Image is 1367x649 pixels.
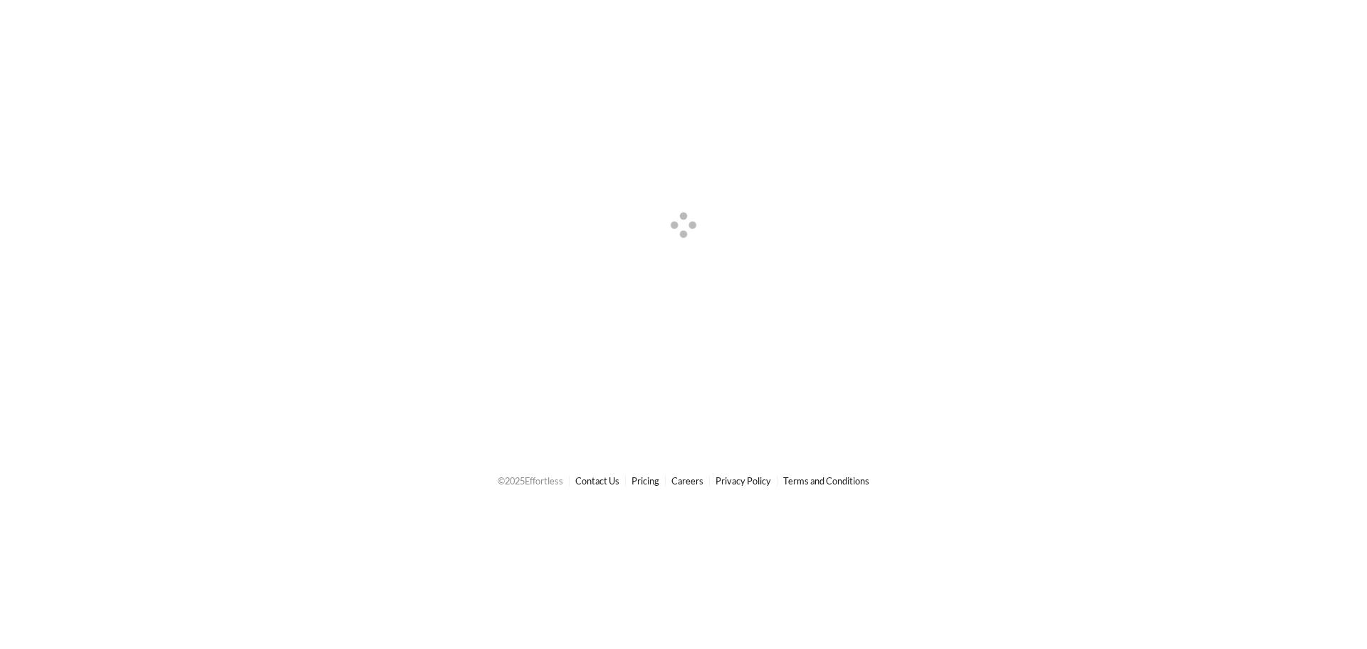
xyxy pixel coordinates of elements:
[671,475,703,487] a: Careers
[575,475,619,487] a: Contact Us
[632,475,659,487] a: Pricing
[498,475,563,487] span: © 2025 Effortless
[716,475,771,487] a: Privacy Policy
[783,475,869,487] a: Terms and Conditions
